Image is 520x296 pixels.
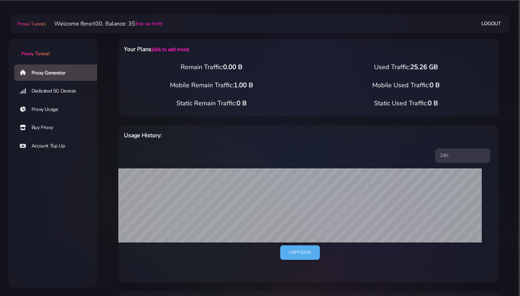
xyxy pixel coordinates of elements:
[430,81,440,89] span: 0 B
[124,45,336,54] h6: Your Plans
[280,245,320,260] a: Copy data
[309,99,503,108] div: Static Used Traffic:
[309,80,503,90] div: Mobile Used Traffic:
[114,62,309,72] div: Remain Traffic:
[234,81,253,89] span: 1.00 B
[428,99,438,107] span: 0 B
[410,63,438,71] span: 25.26 GB
[479,255,511,287] iframe: Webchat Widget
[14,119,103,136] a: Buy Proxy
[481,17,501,30] a: Logout
[21,50,50,57] span: Proxy Tunnel
[114,99,309,108] div: Static Remain Traffic:
[17,21,45,27] span: Proxy Tunnel
[114,80,309,90] div: Mobile Remain Traffic:
[46,19,163,28] li: Welcome fbnsrl00. Balance: 3$
[14,65,103,81] a: Proxy Generator
[14,138,103,154] a: Account Top Up
[9,39,97,57] a: Proxy Tunnel
[16,18,45,29] a: Proxy Tunnel
[151,46,189,53] a: (click to add more)
[237,99,247,107] span: 0 B
[14,101,103,118] a: Proxy Usage
[14,83,103,99] a: Dedicated 5G Devices
[309,62,503,72] div: Used Traffic:
[223,63,242,71] span: 0.00 B
[135,20,163,27] a: (top-up here)
[124,131,336,140] h6: Usage History:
